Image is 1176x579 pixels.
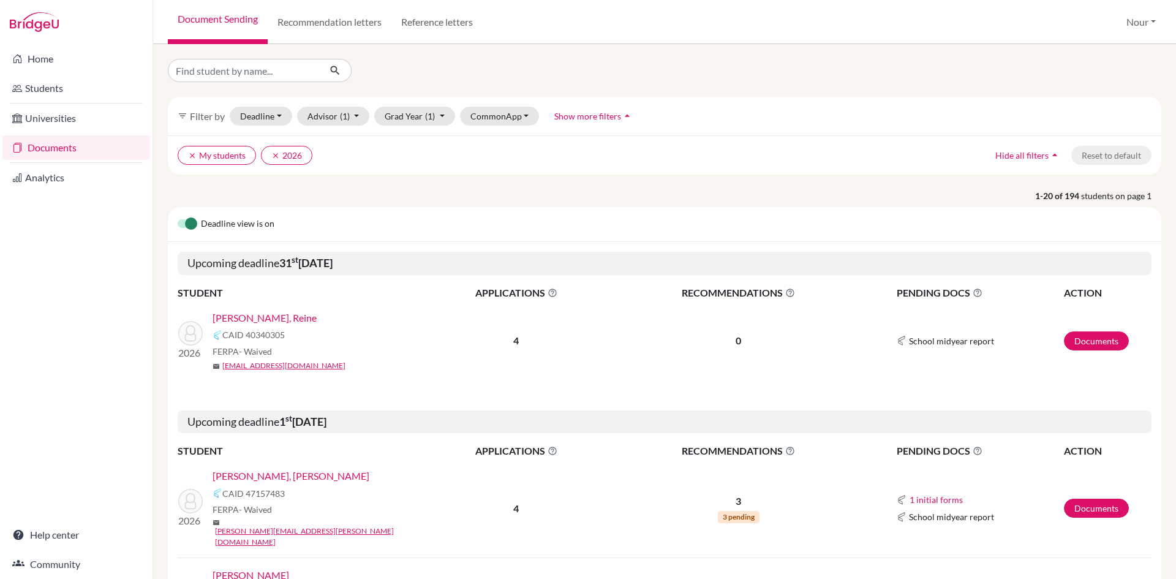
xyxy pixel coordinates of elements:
a: Documents [1064,331,1129,350]
i: arrow_drop_up [621,110,633,122]
a: Help center [2,523,150,547]
p: 2026 [178,346,203,360]
a: Analytics [2,165,150,190]
p: 0 [611,333,867,348]
i: filter_list [178,111,187,121]
img: Common App logo [897,336,907,346]
span: FERPA [213,345,272,358]
button: Grad Year(1) [374,107,455,126]
span: (1) [425,111,435,121]
th: ACTION [1063,285,1151,301]
button: Reset to default [1071,146,1151,165]
span: APPLICATIONS [423,286,609,300]
p: 2026 [178,513,203,528]
span: CAID 47157483 [222,487,285,500]
span: RECOMMENDATIONS [611,286,867,300]
span: - Waived [239,346,272,357]
span: Deadline view is on [201,217,274,232]
span: School midyear report [909,510,994,523]
span: (1) [340,111,350,121]
span: CAID 40340305 [222,328,285,341]
span: PENDING DOCS [897,444,1063,458]
span: Show more filters [554,111,621,121]
span: Hide all filters [995,150,1049,161]
i: clear [271,151,280,160]
span: 3 pending [718,511,759,523]
a: Documents [1064,499,1129,518]
img: Al Habbal, Reine [178,321,203,346]
span: - Waived [239,504,272,515]
button: 1 initial forms [909,493,963,507]
b: 1 [DATE] [279,415,326,428]
span: FERPA [213,503,272,516]
span: PENDING DOCS [897,286,1063,300]
h5: Upcoming deadline [178,252,1151,275]
th: STUDENT [178,443,423,459]
span: mail [213,519,220,526]
a: Documents [2,135,150,160]
input: Find student by name... [168,59,320,82]
a: [EMAIL_ADDRESS][DOMAIN_NAME] [222,360,345,371]
b: 31 [DATE] [279,256,333,270]
span: APPLICATIONS [423,444,609,458]
a: [PERSON_NAME], Reine [213,311,317,325]
img: Common App logo [213,330,222,340]
i: clear [188,151,197,160]
span: mail [213,363,220,370]
sup: st [285,414,292,423]
a: [PERSON_NAME][EMAIL_ADDRESS][PERSON_NAME][DOMAIN_NAME] [215,526,431,548]
th: ACTION [1063,443,1151,459]
img: Common App logo [213,488,222,498]
img: Ahmed, Rahman [178,489,203,513]
sup: st [292,255,298,265]
button: CommonApp [460,107,540,126]
button: Nour [1121,10,1161,34]
button: Advisor(1) [297,107,370,126]
span: RECOMMENDATIONS [611,444,867,458]
button: Deadline [230,107,292,126]
button: clear2026 [261,146,312,165]
img: Common App logo [897,512,907,522]
th: STUDENT [178,285,423,301]
h5: Upcoming deadline [178,411,1151,434]
a: Students [2,76,150,100]
p: 3 [611,494,867,509]
button: Show more filtersarrow_drop_up [544,107,644,126]
a: Home [2,47,150,71]
button: clearMy students [178,146,256,165]
i: arrow_drop_up [1049,149,1061,161]
button: Hide all filtersarrow_drop_up [985,146,1071,165]
img: Bridge-U [10,12,59,32]
b: 4 [513,335,519,346]
span: School midyear report [909,335,994,347]
a: [PERSON_NAME], [PERSON_NAME] [213,469,369,483]
img: Common App logo [897,495,907,505]
a: Universities [2,106,150,131]
span: Filter by [190,110,225,122]
a: Community [2,552,150,577]
b: 4 [513,502,519,514]
strong: 1-20 of 194 [1035,189,1081,202]
span: students on page 1 [1081,189,1161,202]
